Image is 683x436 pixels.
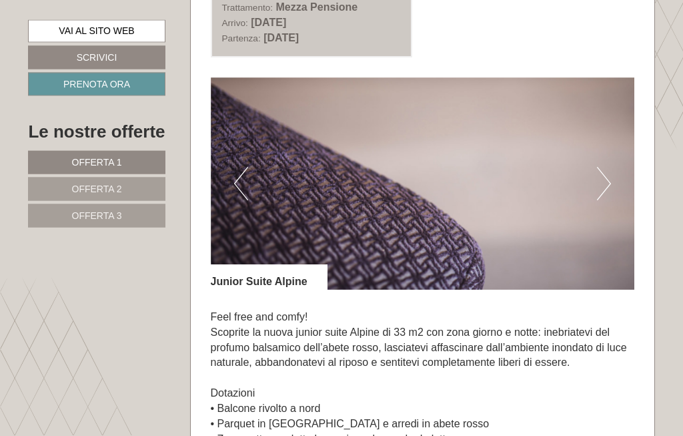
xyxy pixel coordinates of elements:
[251,17,286,29] b: [DATE]
[597,168,611,201] button: Next
[222,34,261,44] small: Partenza:
[28,46,165,69] a: Scrivici
[72,184,122,194] span: Offerta 2
[72,210,122,221] span: Offerta 3
[72,157,122,168] span: Offerta 1
[222,3,273,13] small: Trattamento:
[263,33,299,44] b: [DATE]
[222,19,248,29] small: Arrivo:
[28,20,165,43] a: Vai al sito web
[276,2,358,13] b: Mezza Pensione
[234,168,248,201] button: Previous
[28,73,165,96] a: Prenota ora
[211,265,327,290] div: Junior Suite Alpine
[211,78,635,290] img: image
[28,120,165,144] div: Le nostre offerte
